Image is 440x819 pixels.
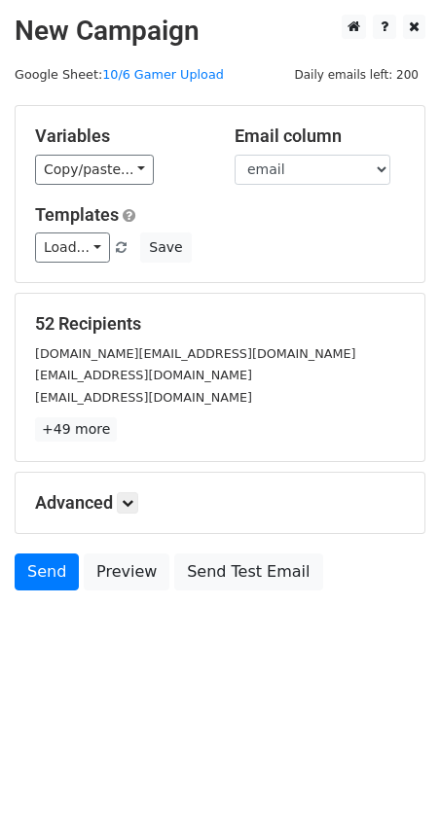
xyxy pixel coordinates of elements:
[84,553,169,590] a: Preview
[35,368,252,382] small: [EMAIL_ADDRESS][DOMAIN_NAME]
[35,232,110,263] a: Load...
[35,417,117,442] a: +49 more
[35,125,205,147] h5: Variables
[15,553,79,590] a: Send
[235,125,405,147] h5: Email column
[15,67,224,82] small: Google Sheet:
[35,390,252,405] small: [EMAIL_ADDRESS][DOMAIN_NAME]
[15,15,425,48] h2: New Campaign
[287,67,425,82] a: Daily emails left: 200
[287,64,425,86] span: Daily emails left: 200
[35,204,119,225] a: Templates
[35,155,154,185] a: Copy/paste...
[140,232,191,263] button: Save
[102,67,224,82] a: 10/6 Gamer Upload
[35,492,405,514] h5: Advanced
[174,553,322,590] a: Send Test Email
[35,346,355,361] small: [DOMAIN_NAME][EMAIL_ADDRESS][DOMAIN_NAME]
[343,726,440,819] iframe: Chat Widget
[35,313,405,335] h5: 52 Recipients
